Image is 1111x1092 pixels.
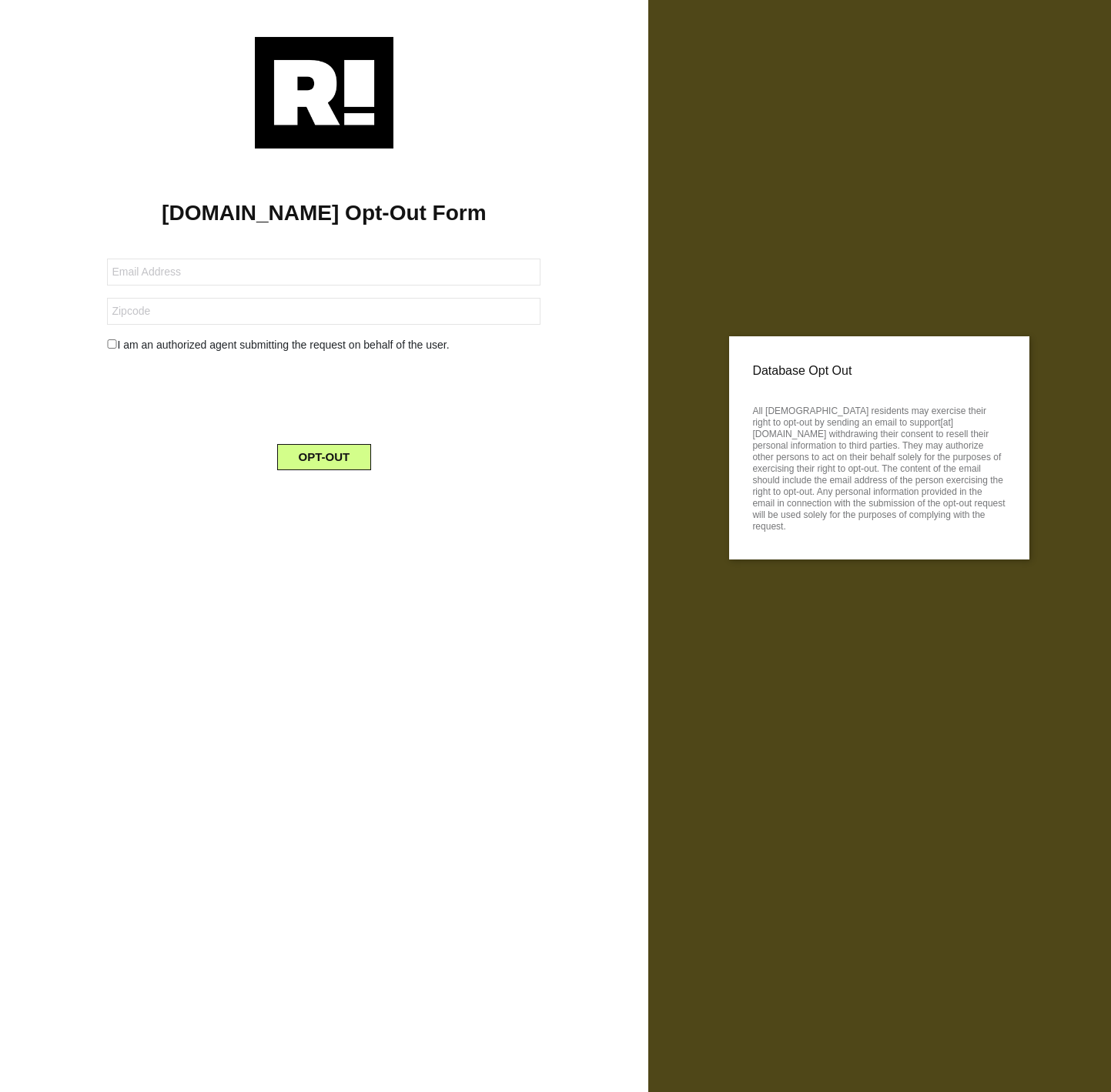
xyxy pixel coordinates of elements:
h1: [DOMAIN_NAME] Opt-Out Form [23,200,625,226]
input: Email Address [107,259,540,286]
input: Zipcode [107,298,540,325]
div: I am an authorized agent submitting the request on behalf of the user. [95,337,552,353]
p: Database Opt Out [752,359,1006,382]
iframe: reCAPTCHA [207,366,441,426]
button: OPT-OUT [277,444,372,470]
p: All [DEMOGRAPHIC_DATA] residents may exercise their right to opt-out by sending an email to suppo... [752,401,1006,533]
img: Retention.com [255,37,393,149]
